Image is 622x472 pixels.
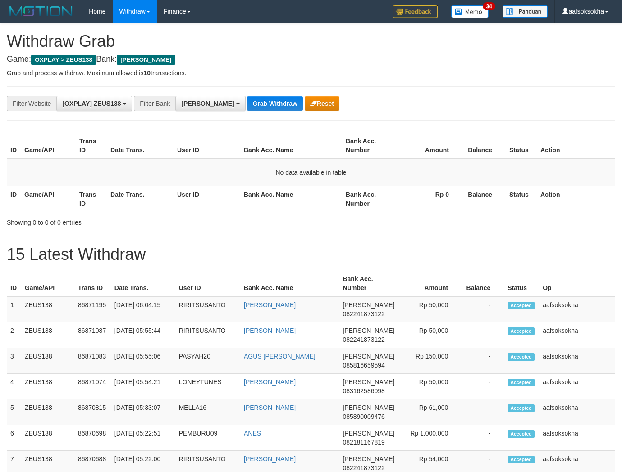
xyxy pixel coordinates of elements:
td: aafsoksokha [539,399,615,425]
span: [PERSON_NAME] [343,327,394,334]
th: User ID [174,186,240,212]
span: OXPLAY > ZEUS138 [31,55,96,65]
td: ZEUS138 [21,348,74,374]
span: [PERSON_NAME] [343,455,394,463]
td: PEMBURU09 [175,425,240,451]
th: Balance [462,271,504,296]
td: RIRITSUSANTO [175,322,240,348]
a: [PERSON_NAME] [244,301,296,309]
td: ZEUS138 [21,425,74,451]
img: Button%20Memo.svg [451,5,489,18]
th: Amount [397,133,462,159]
td: 5 [7,399,21,425]
th: Trans ID [76,133,107,159]
td: 1 [7,296,21,322]
a: [PERSON_NAME] [244,404,296,411]
span: Copy 085816659594 to clipboard [343,362,384,369]
td: 2 [7,322,21,348]
th: Status [504,271,539,296]
a: AGUS [PERSON_NAME] [244,353,316,360]
span: Accepted [508,456,535,463]
th: Date Trans. [107,133,174,159]
td: Rp 1,000,000 [398,425,462,451]
td: [DATE] 05:33:07 [111,399,175,425]
div: Filter Website [7,96,56,111]
td: ZEUS138 [21,374,74,399]
td: Rp 50,000 [398,296,462,322]
th: Game/API [21,133,76,159]
img: MOTION_logo.png [7,5,75,18]
th: Bank Acc. Name [240,133,342,159]
h1: 15 Latest Withdraw [7,245,615,263]
a: [PERSON_NAME] [244,327,296,334]
td: 86871087 [74,322,111,348]
td: 3 [7,348,21,374]
th: Trans ID [76,186,107,212]
td: LONEYTUNES [175,374,240,399]
h1: Withdraw Grab [7,32,615,50]
span: [OXPLAY] ZEUS138 [62,100,121,107]
th: ID [7,133,21,159]
h4: Game: Bank: [7,55,615,64]
td: ZEUS138 [21,399,74,425]
th: Game/API [21,271,74,296]
strong: 10 [143,69,151,77]
td: - [462,425,504,451]
span: Accepted [508,327,535,335]
td: - [462,399,504,425]
th: Bank Acc. Name [240,186,342,212]
span: Accepted [508,379,535,386]
span: Copy 082241873122 to clipboard [343,464,384,472]
button: Grab Withdraw [247,96,302,111]
div: Showing 0 to 0 of 0 entries [7,214,252,227]
td: 86871083 [74,348,111,374]
span: Copy 085890009476 to clipboard [343,413,384,420]
th: Balance [462,186,506,212]
td: - [462,322,504,348]
td: 86871195 [74,296,111,322]
td: MELLA16 [175,399,240,425]
th: Bank Acc. Number [342,133,397,159]
td: ZEUS138 [21,322,74,348]
th: Status [506,186,537,212]
td: [DATE] 05:55:06 [111,348,175,374]
td: [DATE] 06:04:15 [111,296,175,322]
span: [PERSON_NAME] [181,100,234,107]
span: Accepted [508,353,535,361]
img: Feedback.jpg [393,5,438,18]
td: [DATE] 05:22:51 [111,425,175,451]
td: aafsoksokha [539,296,615,322]
th: ID [7,271,21,296]
span: Copy 082241873122 to clipboard [343,336,384,343]
th: Amount [398,271,462,296]
th: User ID [175,271,240,296]
td: Rp 50,000 [398,322,462,348]
td: aafsoksokha [539,348,615,374]
span: Accepted [508,302,535,309]
th: Date Trans. [107,186,174,212]
td: aafsoksokha [539,374,615,399]
th: Bank Acc. Name [240,271,339,296]
span: Accepted [508,404,535,412]
td: PASYAH20 [175,348,240,374]
button: Reset [305,96,339,111]
td: - [462,374,504,399]
th: Trans ID [74,271,111,296]
span: 34 [483,2,495,10]
span: [PERSON_NAME] [343,353,394,360]
span: [PERSON_NAME] [343,301,394,309]
td: RIRITSUSANTO [175,296,240,322]
a: ANES [244,430,261,437]
td: [DATE] 05:55:44 [111,322,175,348]
th: Status [506,133,537,159]
th: User ID [174,133,240,159]
td: 6 [7,425,21,451]
th: Action [537,186,615,212]
span: Copy 082181167819 to clipboard [343,439,384,446]
th: Rp 0 [397,186,462,212]
th: Balance [462,133,506,159]
span: [PERSON_NAME] [343,404,394,411]
button: [PERSON_NAME] [175,96,245,111]
th: Date Trans. [111,271,175,296]
td: ZEUS138 [21,296,74,322]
